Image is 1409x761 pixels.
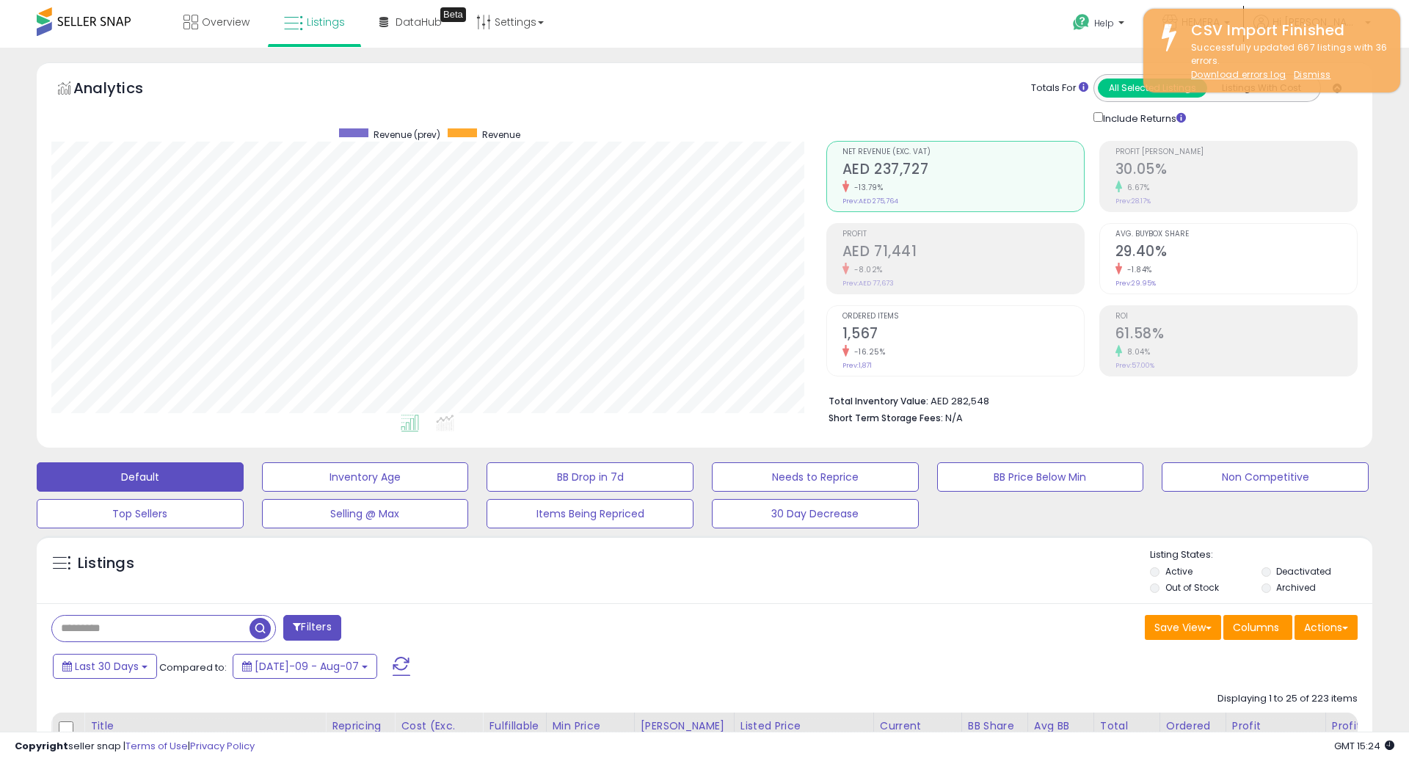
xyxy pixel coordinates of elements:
[190,739,255,753] a: Privacy Policy
[1295,615,1358,640] button: Actions
[78,553,134,574] h5: Listings
[1115,230,1357,239] span: Avg. Buybox Share
[15,740,255,754] div: seller snap | |
[15,739,68,753] strong: Copyright
[1122,182,1150,193] small: 6.67%
[842,161,1084,181] h2: AED 237,727
[1276,565,1331,578] label: Deactivated
[1094,17,1114,29] span: Help
[307,15,345,29] span: Listings
[712,499,919,528] button: 30 Day Decrease
[945,411,963,425] span: N/A
[842,197,898,205] small: Prev: AED 275,764
[1165,581,1219,594] label: Out of Stock
[849,264,883,275] small: -8.02%
[1115,197,1151,205] small: Prev: 28.17%
[233,654,377,679] button: [DATE]-09 - Aug-07
[487,462,693,492] button: BB Drop in 7d
[53,654,157,679] button: Last 30 Days
[842,148,1084,156] span: Net Revenue (Exc. VAT)
[1098,79,1207,98] button: All Selected Listings
[1122,264,1152,275] small: -1.84%
[1031,81,1088,95] div: Totals For
[842,243,1084,263] h2: AED 71,441
[1165,565,1193,578] label: Active
[1223,615,1292,640] button: Columns
[829,391,1347,409] li: AED 282,548
[1115,279,1156,288] small: Prev: 29.95%
[440,7,466,22] div: Tooltip anchor
[73,78,172,102] h5: Analytics
[1061,2,1139,48] a: Help
[1122,346,1151,357] small: 8.04%
[487,499,693,528] button: Items Being Repriced
[842,313,1084,321] span: Ordered Items
[262,462,469,492] button: Inventory Age
[159,660,227,674] span: Compared to:
[1150,548,1372,562] p: Listing States:
[849,346,886,357] small: -16.25%
[842,279,894,288] small: Prev: AED 77,673
[37,499,244,528] button: Top Sellers
[1217,692,1358,706] div: Displaying 1 to 25 of 223 items
[262,499,469,528] button: Selling @ Max
[374,128,440,141] span: Revenue (prev)
[1294,68,1330,81] u: Dismiss
[37,462,244,492] button: Default
[125,739,188,753] a: Terms of Use
[1072,13,1091,32] i: Get Help
[1276,581,1316,594] label: Archived
[1082,109,1204,126] div: Include Returns
[937,462,1144,492] button: BB Price Below Min
[842,230,1084,239] span: Profit
[1180,41,1389,82] div: Successfully updated 667 listings with 36 errors.
[829,412,943,424] b: Short Term Storage Fees:
[1233,620,1279,635] span: Columns
[842,325,1084,345] h2: 1,567
[482,128,520,141] span: Revenue
[849,182,884,193] small: -13.79%
[1115,243,1357,263] h2: 29.40%
[1115,148,1357,156] span: Profit [PERSON_NAME]
[75,659,139,674] span: Last 30 Days
[1115,161,1357,181] h2: 30.05%
[1145,615,1221,640] button: Save View
[712,462,919,492] button: Needs to Reprice
[255,659,359,674] span: [DATE]-09 - Aug-07
[283,615,341,641] button: Filters
[1180,20,1389,41] div: CSV Import Finished
[202,15,250,29] span: Overview
[1115,325,1357,345] h2: 61.58%
[829,395,928,407] b: Total Inventory Value:
[1115,361,1154,370] small: Prev: 57.00%
[396,15,442,29] span: DataHub
[1334,739,1394,753] span: 2025-09-7 15:24 GMT
[842,361,872,370] small: Prev: 1,871
[1115,313,1357,321] span: ROI
[1191,68,1286,81] a: Download errors log
[1162,462,1369,492] button: Non Competitive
